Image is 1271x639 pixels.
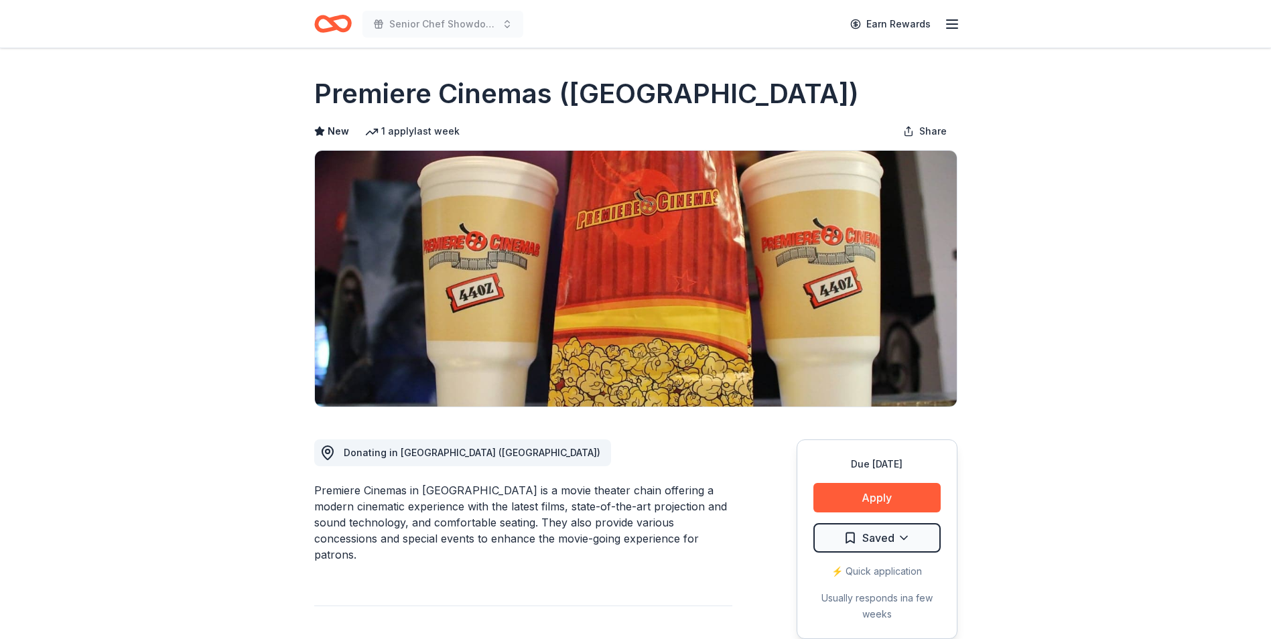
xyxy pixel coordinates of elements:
span: Donating in [GEOGRAPHIC_DATA] ([GEOGRAPHIC_DATA]) [344,447,600,458]
div: ⚡️ Quick application [813,563,941,579]
h1: Premiere Cinemas ([GEOGRAPHIC_DATA]) [314,75,859,113]
a: Home [314,8,352,40]
span: Senior Chef Showdown 2025 [389,16,496,32]
div: Usually responds in a few weeks [813,590,941,622]
div: Premiere Cinemas in [GEOGRAPHIC_DATA] is a movie theater chain offering a modern cinematic experi... [314,482,732,563]
span: New [328,123,349,139]
span: Share [919,123,947,139]
div: 1 apply last week [365,123,460,139]
a: Earn Rewards [842,12,939,36]
button: Saved [813,523,941,553]
button: Senior Chef Showdown 2025 [362,11,523,38]
img: Image for Premiere Cinemas (Orlando) [315,151,957,407]
span: Saved [862,529,894,547]
div: Due [DATE] [813,456,941,472]
button: Apply [813,483,941,512]
button: Share [892,118,957,145]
